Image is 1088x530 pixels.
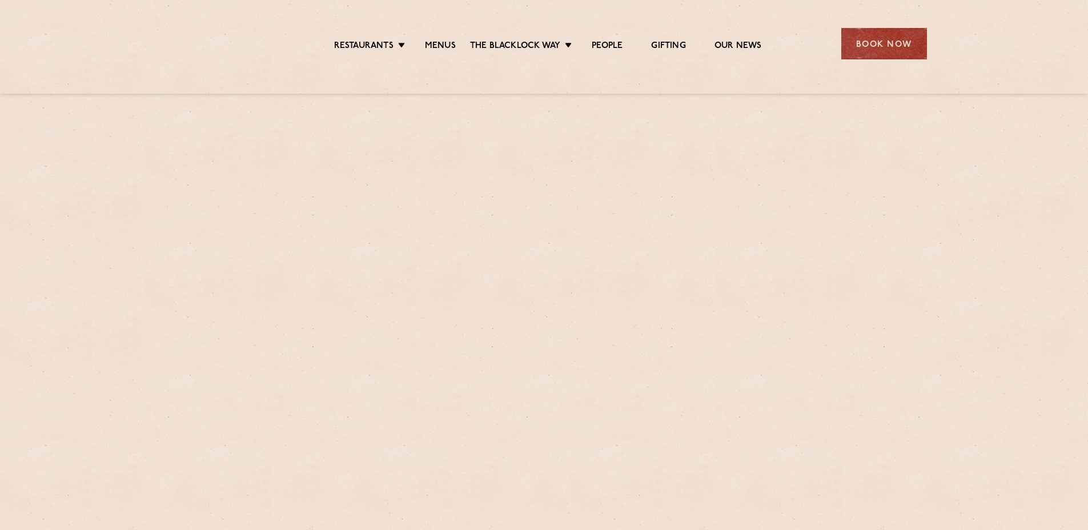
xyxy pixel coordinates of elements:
[592,41,623,53] a: People
[470,41,560,53] a: The Blacklock Way
[425,41,456,53] a: Menus
[651,41,685,53] a: Gifting
[162,11,260,77] img: svg%3E
[334,41,394,53] a: Restaurants
[841,28,927,59] div: Book Now
[714,41,762,53] a: Our News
